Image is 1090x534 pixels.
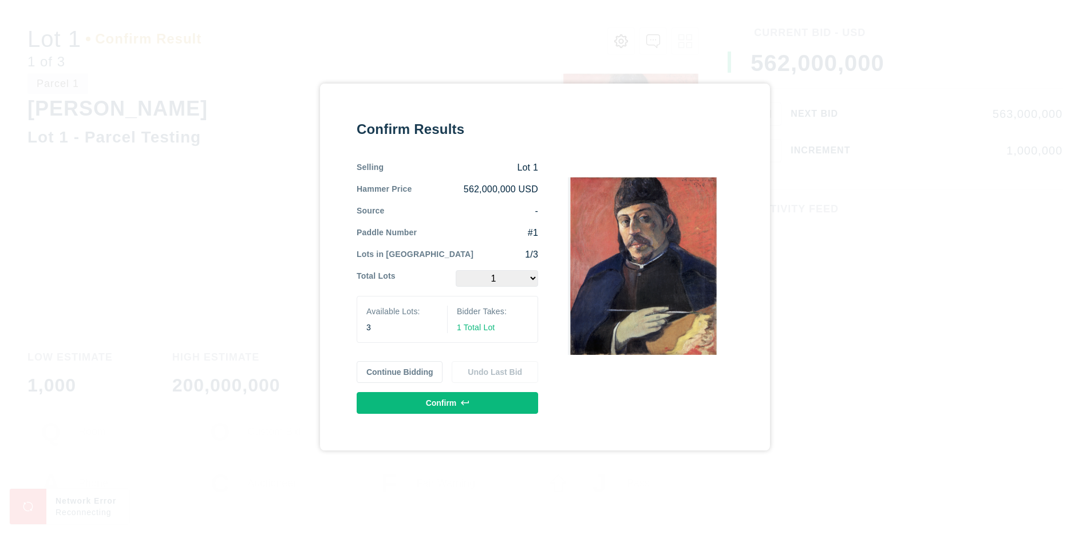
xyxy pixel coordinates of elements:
button: Confirm [357,392,538,414]
div: 1/3 [473,248,538,261]
div: Source [357,205,385,217]
button: Undo Last Bid [452,361,538,383]
div: Bidder Takes: [457,306,528,317]
button: Continue Bidding [357,361,443,383]
div: Confirm Results [357,120,538,139]
div: 562,000,000 USD [412,183,538,196]
div: Selling [357,161,384,174]
div: Total Lots [357,270,396,287]
div: Paddle Number [357,227,417,239]
div: Available Lots: [366,306,438,317]
div: #1 [417,227,538,239]
div: Hammer Price [357,183,412,196]
span: 1 Total Lot [457,323,495,332]
div: Lot 1 [384,161,538,174]
div: Lots in [GEOGRAPHIC_DATA] [357,248,473,261]
div: - [385,205,538,217]
div: 3 [366,322,438,333]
